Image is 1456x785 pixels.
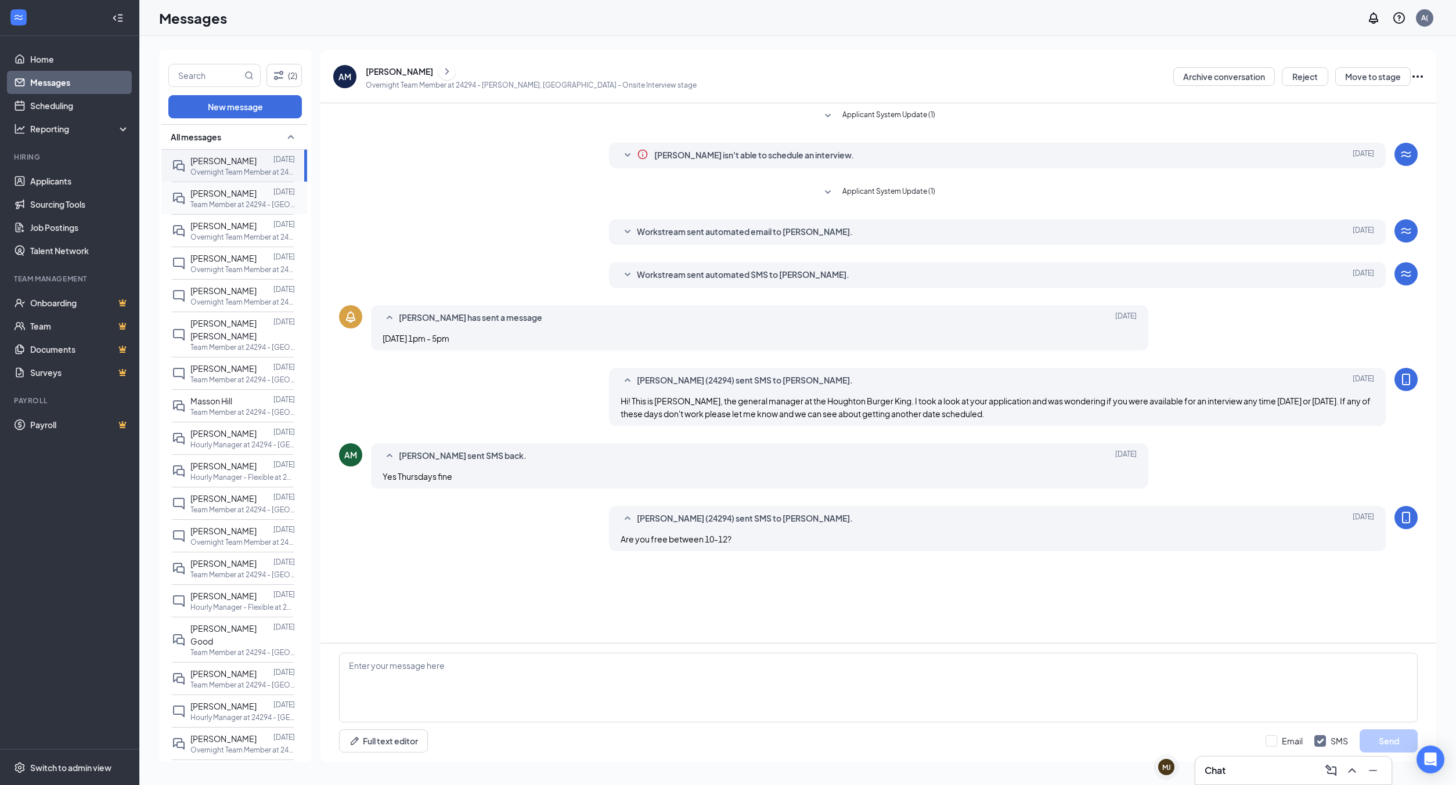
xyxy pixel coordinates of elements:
span: [DATE] [1353,225,1374,239]
p: Team Member at 24294 - [GEOGRAPHIC_DATA], [GEOGRAPHIC_DATA] [190,407,295,417]
span: [PERSON_NAME] isn't able to schedule an interview. [654,149,854,162]
svg: MagnifyingGlass [244,71,254,80]
svg: Pen [349,735,361,747]
span: Are you free between 10-12? [621,534,731,544]
span: [PERSON_NAME] sent SMS back. [399,449,527,463]
svg: ChevronRight [441,64,453,78]
p: [DATE] [273,427,295,437]
a: Applicants [30,169,129,193]
p: Team Member at 24294 - [GEOGRAPHIC_DATA], [GEOGRAPHIC_DATA] [190,200,295,209]
svg: Info [637,149,648,160]
div: Reporting [30,123,130,135]
p: [DATE] [273,395,295,404]
a: Scheduling [30,94,129,117]
span: [PERSON_NAME] [190,253,257,263]
span: [PERSON_NAME] [190,733,257,744]
svg: SmallChevronDown [621,149,635,162]
p: Hourly Manager - Flexible at 24294 - [GEOGRAPHIC_DATA], [GEOGRAPHIC_DATA] [190,472,295,482]
a: Messages [30,71,129,94]
a: DocumentsCrown [30,338,129,361]
p: Hourly Manager at 24294 - [GEOGRAPHIC_DATA], [GEOGRAPHIC_DATA] [190,440,295,450]
svg: Minimize [1366,764,1380,777]
p: [DATE] [273,700,295,710]
span: [PERSON_NAME] [190,558,257,569]
span: [PERSON_NAME] [190,701,257,711]
p: [DATE] [273,589,295,599]
a: Job Postings [30,216,129,239]
svg: WorkstreamLogo [1399,267,1413,281]
h3: Chat [1205,764,1226,777]
svg: Bell [344,310,358,324]
span: Applicant System Update (1) [842,186,935,200]
svg: ChatInactive [172,256,186,270]
button: Full text editorPen [339,729,428,753]
p: [DATE] [273,667,295,677]
svg: MobileSms [1399,372,1413,386]
button: Move to stage [1335,67,1411,86]
svg: ChevronUp [1345,764,1359,777]
a: Talent Network [30,239,129,262]
svg: SmallChevronDown [821,186,835,200]
p: [DATE] [273,460,295,469]
svg: MobileSms [1399,511,1413,524]
p: [DATE] [273,362,295,372]
svg: DoubleChat [172,633,186,647]
span: [PERSON_NAME] [PERSON_NAME] [190,318,257,341]
span: [DATE] [1115,449,1137,463]
p: [DATE] [273,524,295,534]
span: [PERSON_NAME] [190,461,257,471]
svg: SmallChevronDown [621,268,635,282]
button: ComposeMessage [1322,761,1340,780]
p: Hourly Manager at 24294 - [GEOGRAPHIC_DATA], [GEOGRAPHIC_DATA] [190,712,295,722]
p: [DATE] [273,557,295,567]
div: Switch to admin view [30,762,111,773]
p: Overnight Team Member at 24294 - [GEOGRAPHIC_DATA], [GEOGRAPHIC_DATA] [190,232,295,242]
span: [PERSON_NAME] [190,668,257,679]
span: Applicant System Update (1) [842,109,935,123]
p: Overnight Team Member at 24294 - [GEOGRAPHIC_DATA], [GEOGRAPHIC_DATA] [190,537,295,547]
svg: ChatInactive [172,367,186,381]
span: [PERSON_NAME] [190,591,257,601]
div: Team Management [14,274,127,284]
span: [PERSON_NAME] has sent a message [399,311,542,325]
a: Home [30,48,129,71]
div: MJ [1162,762,1171,772]
p: [DATE] [273,219,295,229]
div: AM [338,71,351,82]
button: Archive conversation [1173,67,1275,86]
p: [DATE] [273,252,295,262]
span: [DATE] [1353,512,1374,526]
p: [DATE] [273,154,295,164]
p: Overnight Team Member at 24294 - [GEOGRAPHIC_DATA], [GEOGRAPHIC_DATA] [190,265,295,274]
span: [PERSON_NAME] [190,526,257,536]
svg: Ellipses [1411,70,1425,84]
p: [DATE] [273,317,295,327]
div: [PERSON_NAME] [366,66,433,77]
svg: QuestionInfo [1392,11,1406,25]
p: Overnight Team Member at 24294 - [PERSON_NAME], [GEOGRAPHIC_DATA] - Onsite Interview stage [366,80,697,90]
svg: ChatInactive [172,529,186,543]
span: [PERSON_NAME] [190,363,257,374]
a: TeamCrown [30,314,129,338]
button: SmallChevronDownApplicant System Update (1) [821,109,935,123]
svg: DoubleChat [172,432,186,446]
svg: DoubleChat [172,159,186,173]
span: [DATE] [1353,374,1374,388]
p: Hourly Manager - Flexible at 24294 - [GEOGRAPHIC_DATA], [GEOGRAPHIC_DATA] [190,602,295,612]
svg: WorkstreamLogo [13,12,24,23]
svg: ChatInactive [172,497,186,511]
span: [PERSON_NAME] [190,188,257,198]
p: Team Member at 24294 - [GEOGRAPHIC_DATA], [GEOGRAPHIC_DATA] [190,570,295,580]
svg: DoubleChat [172,672,186,686]
button: Minimize [1364,761,1382,780]
a: SurveysCrown [30,361,129,384]
span: Workstream sent automated email to [PERSON_NAME]. [637,225,853,239]
a: PayrollCrown [30,413,129,436]
button: SmallChevronDownApplicant System Update (1) [821,186,935,200]
svg: SmallChevronDown [621,225,635,239]
span: [DATE] [1353,268,1374,282]
div: Open Intercom Messenger [1417,746,1444,773]
svg: DoubleChat [172,562,186,576]
span: Workstream sent automated SMS to [PERSON_NAME]. [637,268,849,282]
input: Search [169,64,242,86]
